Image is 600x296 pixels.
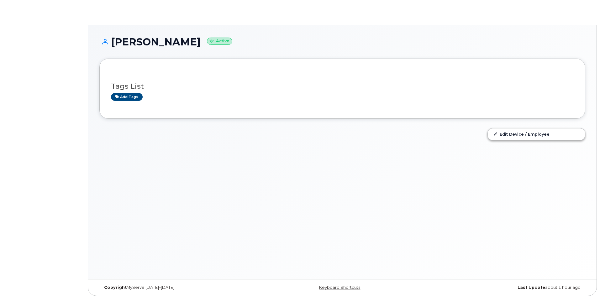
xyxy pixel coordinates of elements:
a: Edit Device / Employee [488,128,585,140]
h3: Tags List [111,82,574,90]
strong: Copyright [104,285,127,290]
small: Active [207,38,232,45]
strong: Last Update [518,285,545,290]
div: about 1 hour ago [423,285,585,290]
a: Add tags [111,93,143,101]
h1: [PERSON_NAME] [99,36,585,47]
div: MyServe [DATE]–[DATE] [99,285,261,290]
a: Keyboard Shortcuts [319,285,360,290]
